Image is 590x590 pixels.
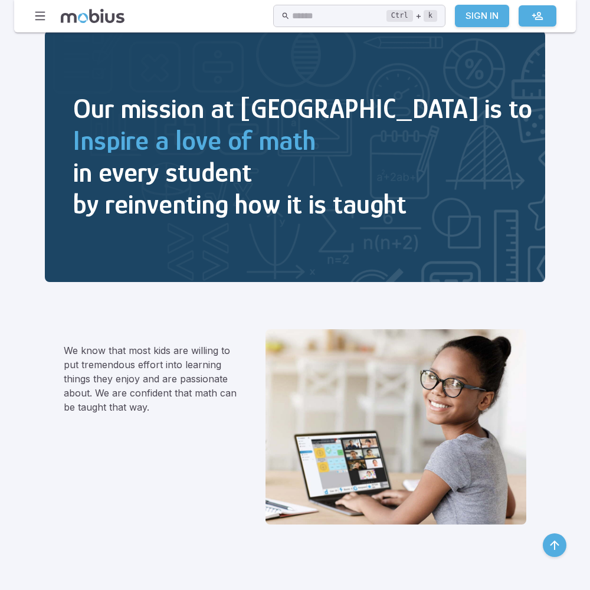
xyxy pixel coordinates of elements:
[424,10,437,22] kbd: k
[455,5,509,27] a: Sign In
[73,188,532,220] h2: by reinventing how it is taught
[73,156,532,188] h2: in every student
[265,329,526,525] img: We believe that learning math can and should be fun.
[45,31,545,282] img: Inspire
[64,343,237,414] p: We know that most kids are willing to put tremendous effort into learning things they enjoy and a...
[73,93,532,124] h2: Our mission at [GEOGRAPHIC_DATA] is to
[386,9,437,23] div: +
[73,124,532,156] h2: Inspire a love of math
[386,10,413,22] kbd: Ctrl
